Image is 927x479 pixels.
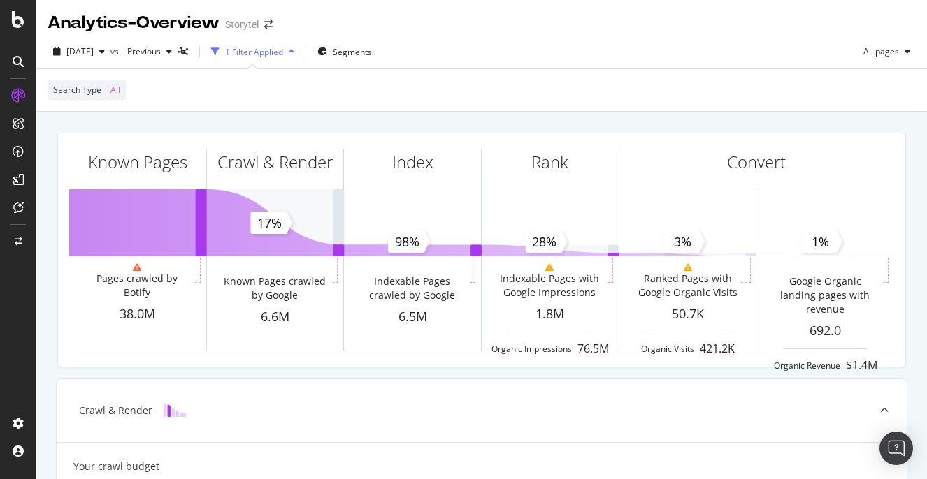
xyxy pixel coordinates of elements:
[206,40,300,63] button: 1 Filter Applied
[531,150,568,174] div: Rank
[88,150,187,174] div: Known Pages
[333,46,372,58] span: Segments
[110,80,120,100] span: All
[879,432,913,465] div: Open Intercom Messenger
[122,45,161,57] span: Previous
[357,274,467,302] div: Indexable Pages crawled by Google
[82,272,192,300] div: Pages crawled by Botify
[225,46,283,58] div: 1 Filter Applied
[312,40,378,63] button: Segments
[66,45,94,57] span: 2025 Jul. 25th
[225,17,259,31] div: Storytel
[103,84,108,96] span: =
[48,40,110,63] button: [DATE]
[491,343,572,355] div: Organic Impressions
[69,305,206,323] div: 38.0M
[53,84,101,96] span: Search Type
[264,20,273,29] div: arrow-right-arrow-left
[495,272,605,300] div: Indexable Pages with Google Impressions
[48,11,220,35] div: Analytics - Overview
[122,40,178,63] button: Previous
[577,341,609,357] div: 76.5M
[858,45,899,57] span: All pages
[344,308,481,326] div: 6.5M
[858,40,916,63] button: All pages
[207,308,344,326] div: 6.6M
[164,404,186,417] img: block-icon
[79,404,152,418] div: Crawl & Render
[110,45,122,57] span: vs
[73,459,159,473] div: Your crawl budget
[392,150,433,174] div: Index
[217,150,333,174] div: Crawl & Render
[482,305,619,323] div: 1.8M
[220,274,330,302] div: Known Pages crawled by Google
